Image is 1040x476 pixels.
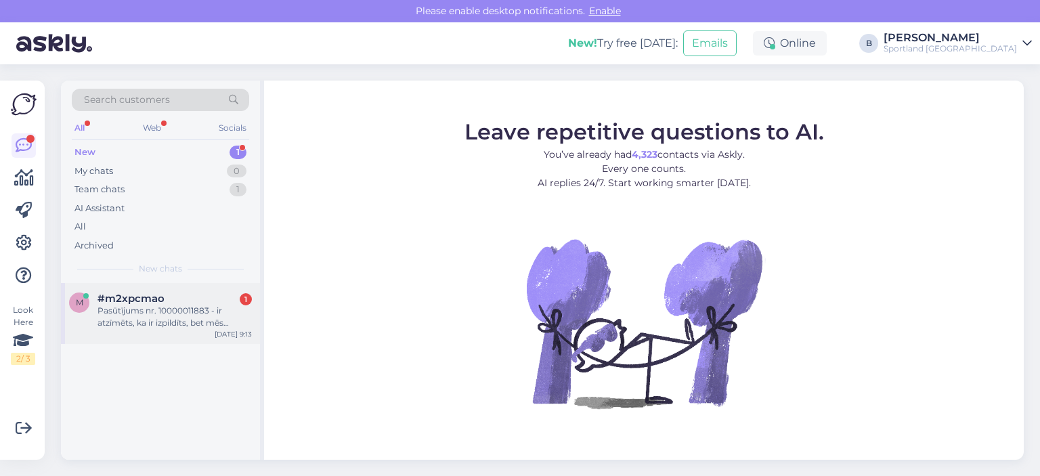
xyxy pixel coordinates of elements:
[568,37,597,49] b: New!
[11,91,37,117] img: Askly Logo
[216,119,249,137] div: Socials
[74,146,95,159] div: New
[230,183,246,196] div: 1
[215,329,252,339] div: [DATE] 9:13
[227,165,246,178] div: 0
[74,165,113,178] div: My chats
[753,31,827,56] div: Online
[585,5,625,17] span: Enable
[632,148,657,160] b: 4,323
[884,43,1017,54] div: Sportland [GEOGRAPHIC_DATA]
[84,93,170,107] span: Search customers
[11,304,35,365] div: Look Here
[74,239,114,253] div: Archived
[859,34,878,53] div: B
[568,35,678,51] div: Try free [DATE]:
[464,118,824,145] span: Leave repetitive questions to AI.
[74,183,125,196] div: Team chats
[230,146,246,159] div: 1
[683,30,737,56] button: Emails
[240,293,252,305] div: 1
[522,201,766,445] img: No Chat active
[884,33,1032,54] a: [PERSON_NAME]Sportland [GEOGRAPHIC_DATA]
[74,202,125,215] div: AI Assistant
[72,119,87,137] div: All
[464,148,824,190] p: You’ve already had contacts via Askly. Every one counts. AI replies 24/7. Start working smarter [...
[884,33,1017,43] div: [PERSON_NAME]
[11,353,35,365] div: 2 / 3
[140,119,164,137] div: Web
[76,297,83,307] span: m
[139,263,182,275] span: New chats
[97,305,252,329] div: Pasūtījums nr. 10000011883 - ir atzīmēts, ka ir izpildīts, bet mēs neesam saņēmuši vienu no precē...
[74,220,86,234] div: All
[97,293,165,305] span: #m2xpcmao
